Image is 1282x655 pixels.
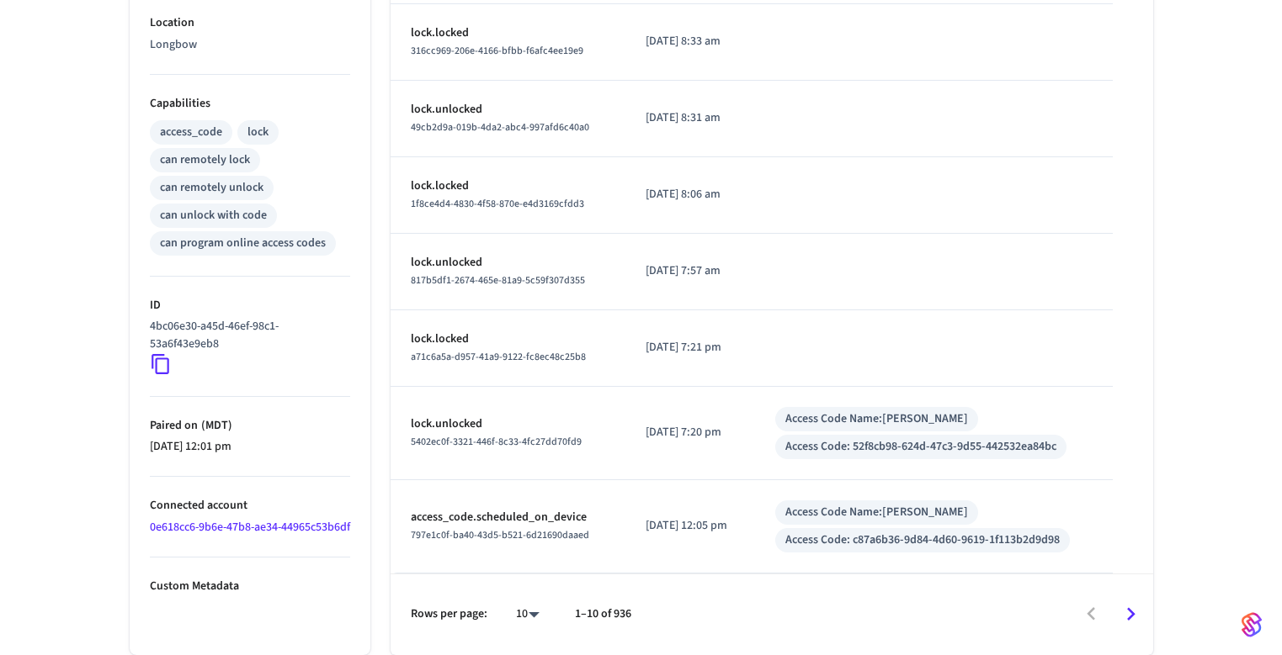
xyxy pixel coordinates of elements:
[150,578,350,595] p: Custom Metadata
[160,207,267,224] div: can unlock with code
[646,109,736,127] p: [DATE] 8:31 am
[150,497,350,515] p: Connected account
[411,350,586,364] span: a71c6a5a-d957-41a9-9122-fc8ec48c25b8
[411,330,605,348] p: lock.locked
[150,14,350,32] p: Location
[411,528,589,542] span: 797e1c0f-ba40-43d5-b521-6d21690daaed
[411,120,589,135] span: 49cb2d9a-019b-4da2-abc4-997afd6c40a0
[150,36,350,54] p: Longbow
[411,435,582,449] span: 5402ec0f-3321-446f-8c33-4fc27dd70fd9
[785,438,1056,456] div: Access Code: 52f8cb98-624d-47c3-9d55-442532ea84bc
[247,124,269,141] div: lock
[411,101,605,119] p: lock.unlocked
[150,417,350,435] p: Paired on
[150,438,350,456] p: [DATE] 12:01 pm
[785,410,968,428] div: Access Code Name: [PERSON_NAME]
[150,297,350,314] p: ID
[1242,611,1262,638] img: SeamLogoGradient.69752ec5.svg
[508,602,548,626] div: 10
[411,44,583,58] span: 316cc969-206e-4166-bfbb-f6afc4ee19e9
[646,424,736,441] p: [DATE] 7:20 pm
[150,519,350,536] a: 0e618cc6-9b6e-47b8-ae34-44965c53b6df
[160,124,222,141] div: access_code
[411,197,584,211] span: 1f8ce4d4-4830-4f58-870e-e4d3169cfdd3
[646,339,736,357] p: [DATE] 7:21 pm
[646,517,736,535] p: [DATE] 12:05 pm
[1111,594,1151,634] button: Go to next page
[411,254,605,272] p: lock.unlocked
[160,235,326,252] div: can program online access codes
[411,273,585,288] span: 817b5df1-2674-465e-81a9-5c59f307d355
[411,177,605,195] p: lock.locked
[785,504,968,521] div: Access Code Name: [PERSON_NAME]
[785,531,1060,549] div: Access Code: c87a6b36-9d84-4d60-9619-1f113b2d9d98
[575,605,631,623] p: 1–10 of 936
[198,417,232,434] span: ( MDT )
[646,33,736,50] p: [DATE] 8:33 am
[160,151,250,169] div: can remotely lock
[150,95,350,113] p: Capabilities
[411,415,605,433] p: lock.unlocked
[411,24,605,42] p: lock.locked
[411,605,487,623] p: Rows per page:
[411,509,605,526] p: access_code.scheduled_on_device
[150,318,343,353] p: 4bc06e30-a45d-46ef-98c1-53a6f43e9eb8
[646,262,736,280] p: [DATE] 7:57 am
[646,186,736,203] p: [DATE] 8:06 am
[160,179,263,197] div: can remotely unlock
